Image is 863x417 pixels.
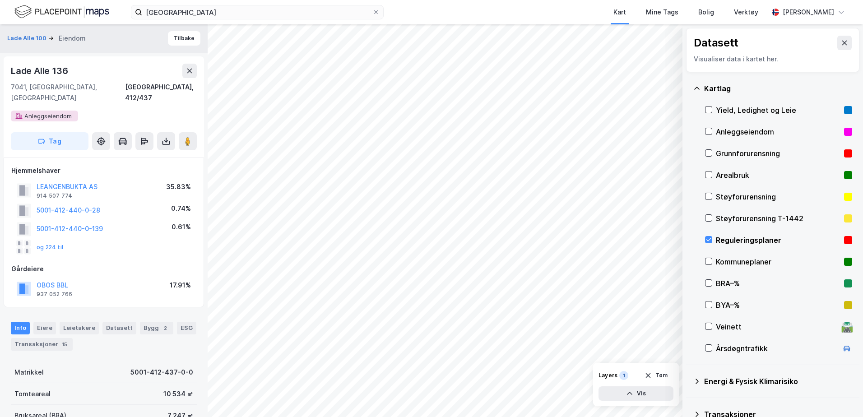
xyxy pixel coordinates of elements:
div: 5001-412-437-0-0 [130,367,193,378]
div: Layers [599,372,617,379]
div: Hjemmelshaver [11,165,196,176]
div: 🛣️ [841,321,853,333]
div: Bolig [698,7,714,18]
iframe: Chat Widget [818,374,863,417]
div: 35.83% [166,181,191,192]
div: Energi & Fysisk Klimarisiko [704,376,852,387]
div: 2 [161,324,170,333]
div: Datasett [694,36,738,50]
div: Reguleringsplaner [716,235,840,246]
div: Arealbruk [716,170,840,181]
div: 0.61% [172,222,191,232]
div: Bygg [140,322,173,334]
div: Verktøy [734,7,758,18]
div: Grunnforurensning [716,148,840,159]
div: Eiere [33,322,56,334]
div: 0.74% [171,203,191,214]
div: Matrikkel [14,367,44,378]
div: [GEOGRAPHIC_DATA], 412/437 [125,82,197,103]
div: 7041, [GEOGRAPHIC_DATA], [GEOGRAPHIC_DATA] [11,82,125,103]
div: Anleggseiendom [716,126,840,137]
div: Gårdeiere [11,264,196,274]
div: Yield, Ledighet og Leie [716,105,840,116]
div: 15 [60,340,69,349]
div: [PERSON_NAME] [783,7,834,18]
div: Eiendom [59,33,86,44]
div: Lade Alle 136 [11,64,70,78]
div: Kontrollprogram for chat [818,374,863,417]
button: Vis [599,386,673,401]
div: Info [11,322,30,334]
div: 1 [619,371,628,380]
img: logo.f888ab2527a4732fd821a326f86c7f29.svg [14,4,109,20]
div: Kartlag [704,83,852,94]
button: Lade Alle 100 [7,34,48,43]
div: BYA–% [716,300,840,310]
div: 17.91% [170,280,191,291]
div: Kommuneplaner [716,256,840,267]
div: 10 534 ㎡ [163,389,193,399]
div: Støyforurensning T-1442 [716,213,840,224]
div: Veinett [716,321,838,332]
div: Støyforurensning [716,191,840,202]
div: Datasett [102,322,136,334]
button: Tøm [639,368,673,383]
div: Visualiser data i kartet her. [694,54,852,65]
div: 914 507 774 [37,192,72,199]
div: Årsdøgntrafikk [716,343,838,354]
div: ESG [177,322,196,334]
div: Tomteareal [14,389,51,399]
div: Mine Tags [646,7,678,18]
div: BRA–% [716,278,840,289]
div: 937 052 766 [37,291,72,298]
button: Tag [11,132,88,150]
div: Leietakere [60,322,99,334]
input: Søk på adresse, matrikkel, gårdeiere, leietakere eller personer [142,5,372,19]
div: Transaksjoner [11,338,73,351]
div: Kart [613,7,626,18]
button: Tilbake [168,31,200,46]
